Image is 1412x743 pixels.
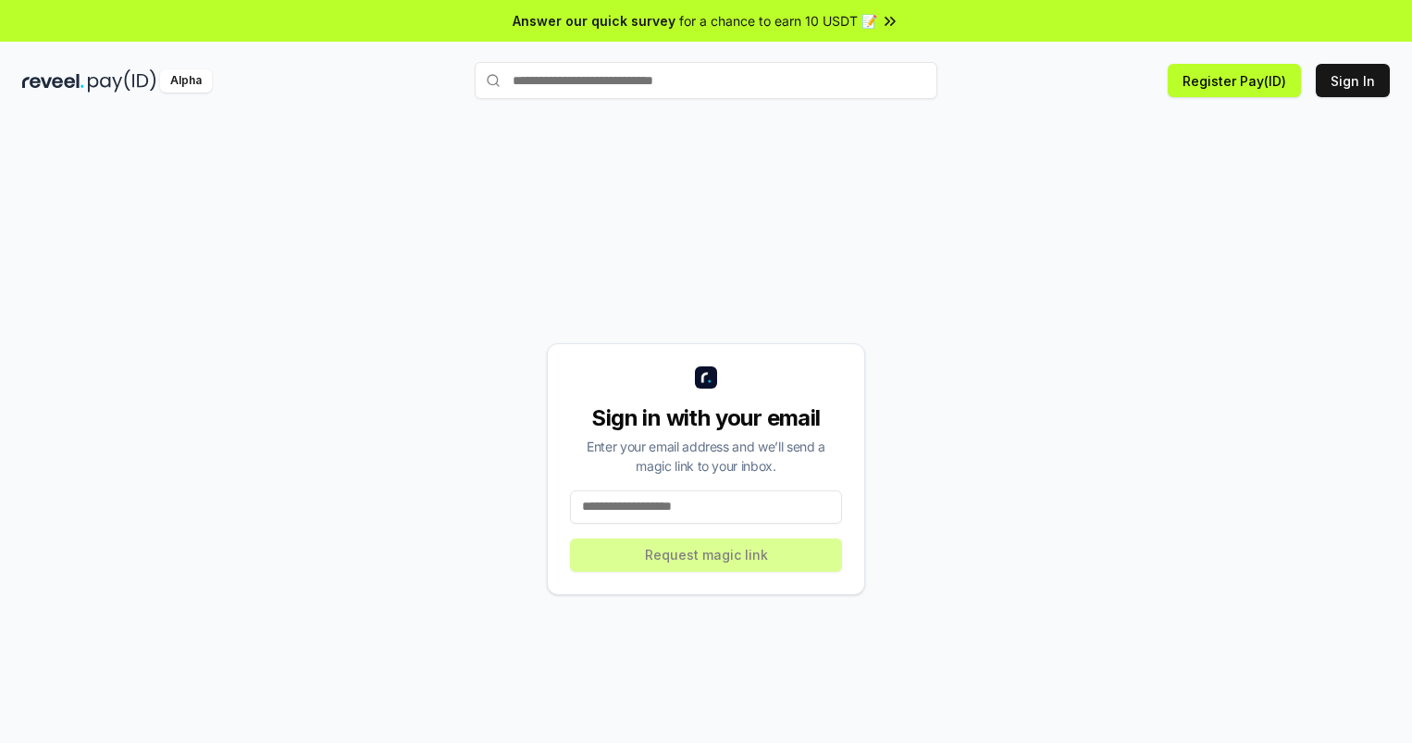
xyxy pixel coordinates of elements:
div: Alpha [160,69,212,93]
span: for a chance to earn 10 USDT 📝 [679,11,877,31]
div: Enter your email address and we’ll send a magic link to your inbox. [570,437,842,476]
button: Sign In [1316,64,1390,97]
button: Register Pay(ID) [1168,64,1301,97]
span: Answer our quick survey [513,11,675,31]
img: logo_small [695,366,717,389]
img: pay_id [88,69,156,93]
img: reveel_dark [22,69,84,93]
div: Sign in with your email [570,403,842,433]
